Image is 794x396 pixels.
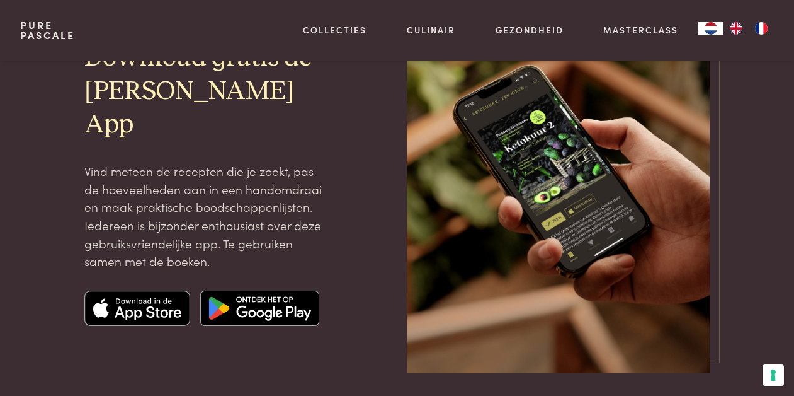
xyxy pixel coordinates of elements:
img: Apple app store [84,291,190,326]
button: Uw voorkeuren voor toestemming voor trackingtechnologieën [763,364,784,386]
p: Vind meteen de recepten die je zoekt, pas de hoeveelheden aan in een handomdraai en maak praktisc... [84,162,322,271]
h2: Download gratis de [PERSON_NAME] App [84,42,322,142]
a: Culinair [407,23,455,37]
a: NL [698,22,723,35]
img: Google app store [200,291,319,326]
a: Gezondheid [496,23,564,37]
aside: Language selected: Nederlands [698,22,774,35]
a: PurePascale [20,20,75,40]
div: Language [698,22,723,35]
ul: Language list [723,22,774,35]
a: Collecties [303,23,366,37]
a: FR [749,22,774,35]
a: Masterclass [603,23,678,37]
a: EN [723,22,749,35]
